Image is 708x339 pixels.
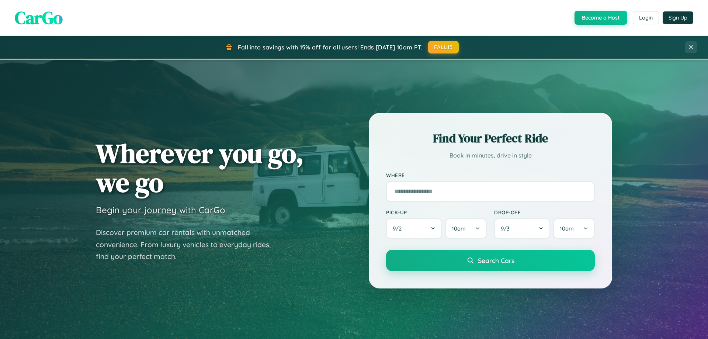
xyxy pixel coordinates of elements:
[501,225,513,232] span: 9 / 3
[386,250,595,271] button: Search Cars
[478,256,514,264] span: Search Cars
[494,218,550,239] button: 9/3
[445,218,487,239] button: 10am
[663,11,693,24] button: Sign Up
[553,218,595,239] button: 10am
[386,172,595,178] label: Where
[452,225,466,232] span: 10am
[386,130,595,146] h2: Find Your Perfect Ride
[633,11,659,24] button: Login
[386,218,442,239] button: 9/2
[386,209,487,215] label: Pick-up
[494,209,595,215] label: Drop-off
[96,226,280,263] p: Discover premium car rentals with unmatched convenience. From luxury vehicles to everyday rides, ...
[96,204,225,215] h3: Begin your journey with CarGo
[238,44,423,51] span: Fall into savings with 15% off for all users! Ends [DATE] 10am PT.
[560,225,574,232] span: 10am
[15,6,63,30] span: CarGo
[393,225,405,232] span: 9 / 2
[428,41,459,53] button: FALL15
[575,11,627,25] button: Become a Host
[96,139,304,197] h1: Wherever you go, we go
[386,150,595,161] p: Book in minutes, drive in style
